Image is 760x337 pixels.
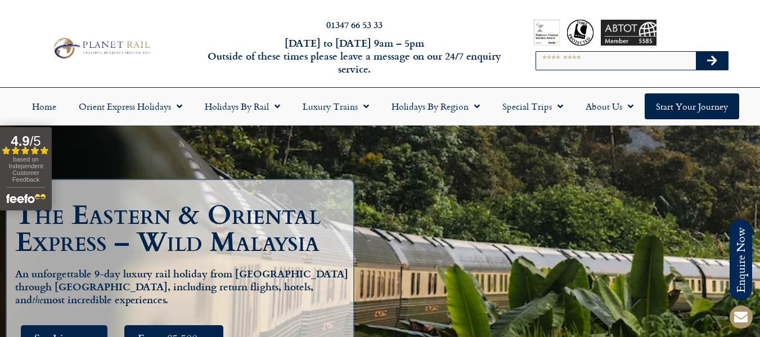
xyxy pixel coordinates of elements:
[194,93,291,119] a: Holidays by Rail
[696,52,728,70] button: Search
[645,93,739,119] a: Start your Journey
[15,267,350,308] h5: An unforgettable 9-day luxury rail holiday from [GEOGRAPHIC_DATA] through [GEOGRAPHIC_DATA], incl...
[326,18,383,31] a: 01347 66 53 33
[15,202,350,256] h1: The Eastern & Oriental Express – Wild Malaysia
[50,35,153,61] img: Planet Rail Train Holidays Logo
[309,241,367,253] span: Your last name
[21,93,68,119] a: Home
[6,93,754,119] nav: Menu
[491,93,574,119] a: Special Trips
[380,93,491,119] a: Holidays by Region
[291,93,380,119] a: Luxury Trains
[32,293,43,309] em: the
[205,37,503,76] h6: [DATE] to [DATE] 9am – 5pm Outside of these times please leave a message on our 24/7 enquiry serv...
[68,93,194,119] a: Orient Express Holidays
[574,93,645,119] a: About Us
